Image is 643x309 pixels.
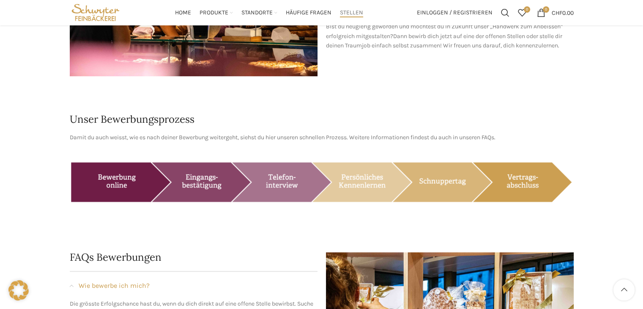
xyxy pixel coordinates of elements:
span: Bist du neugierig geworden und möchtest du in Zukunft unser „Handwerk zum Anbeissen“ erfolgreich ... [326,23,563,39]
a: 0 CHF0.00 [533,4,578,21]
div: Meine Wunschliste [514,4,531,21]
span: 0 [524,6,530,13]
a: Stellen [340,4,363,21]
a: Häufige Fragen [286,4,331,21]
a: Einloggen / Registrieren [413,4,497,21]
a: Site logo [70,8,122,16]
h2: Unser Bewerbungsprozess [70,114,574,124]
span: Standorte [241,9,273,17]
a: Standorte [241,4,277,21]
a: Suchen [497,4,514,21]
div: Main navigation [126,4,412,21]
span: Dann bewirb dich jetzt auf eine der offenen Stellen oder stelle dir deinen Traumjob einfach selbs... [326,33,562,49]
span: Wie bewerbe ich mich? [79,280,150,291]
span: Stellen [340,9,363,17]
a: 0 [514,4,531,21]
p: Damit du auch weisst, wie es nach deiner Bewerbung weitergeht, siehst du hier unseren schnellen P... [70,133,574,142]
span: 0 [543,6,549,13]
span: Häufige Fragen [286,9,331,17]
bdi: 0.00 [552,9,574,16]
h2: FAQs Bewerbungen [70,252,317,262]
span: CHF [552,9,562,16]
a: Home [175,4,191,21]
span: Home [175,9,191,17]
span: Produkte [200,9,228,17]
a: Scroll to top button [613,279,635,301]
span: Einloggen / Registrieren [417,10,493,16]
a: Produkte [200,4,233,21]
